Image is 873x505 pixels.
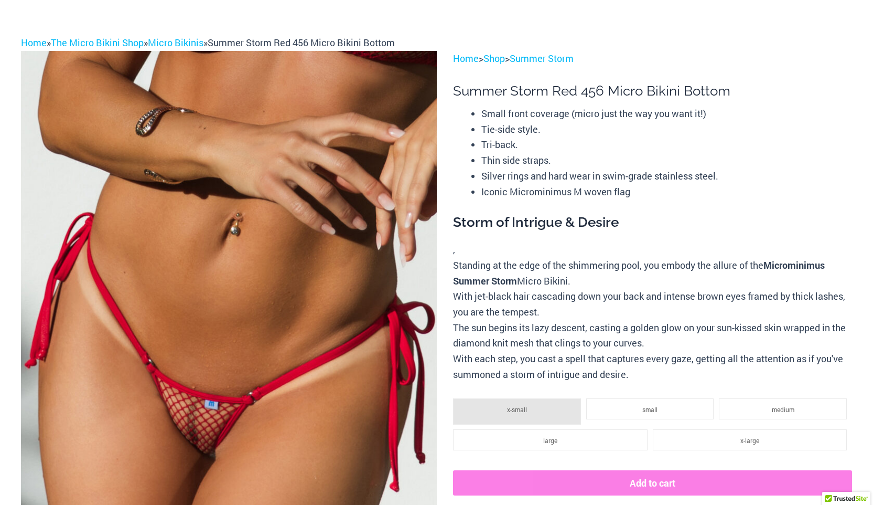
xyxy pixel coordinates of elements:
li: x-large [653,429,847,450]
li: x-small [453,398,581,425]
div: , [453,214,852,382]
p: Standing at the edge of the shimmering pool, you embody the allure of the Micro Bikini. With jet-... [453,258,852,383]
span: x-large [740,436,759,445]
button: Add to cart [453,470,852,496]
a: Shop [483,52,505,65]
a: Home [21,36,47,49]
li: medium [719,398,847,419]
a: Home [453,52,479,65]
span: x-small [507,405,527,414]
span: » » » [21,36,395,49]
span: small [642,405,658,414]
li: large [453,429,647,450]
li: Silver rings and hard wear in swim-grade stainless steel. [481,169,852,184]
h1: Summer Storm Red 456 Micro Bikini Bottom [453,83,852,99]
span: large [543,436,557,445]
li: Iconic Microminimus M woven flag [481,184,852,200]
a: The Micro Bikini Shop [51,36,144,49]
h3: Storm of Intrigue & Desire [453,214,852,232]
li: small [586,398,714,419]
p: > > [453,51,852,67]
li: Small front coverage (micro just the way you want it!) [481,106,852,122]
li: Thin side straps. [481,153,852,169]
li: Tri-back. [481,137,852,153]
a: Summer Storm [510,52,574,65]
li: Tie-side style. [481,122,852,138]
b: Microminimus Summer Storm [453,259,825,287]
span: Summer Storm Red 456 Micro Bikini Bottom [208,36,395,49]
a: Micro Bikinis [148,36,203,49]
span: medium [772,405,794,414]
